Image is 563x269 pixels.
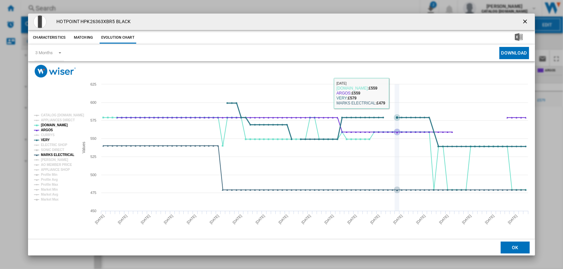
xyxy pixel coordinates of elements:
button: OK [501,242,530,253]
tspan: Values [82,142,86,153]
div: 3 Months [35,50,52,55]
tspan: 450 [90,209,96,213]
button: getI18NText('BUTTONS.CLOSE_DIALOG') [519,15,532,28]
img: d2647a9df794fc648cc05f5a0f87c98784512a32_9.jpg [33,15,47,28]
tspan: Market Avg [41,193,58,196]
tspan: APPLIANCES DIRECT [41,118,75,122]
img: excel-24x24.png [515,33,523,41]
tspan: [DATE] [163,214,174,225]
tspan: [DATE] [461,214,472,225]
tspan: APPLIANCE SHOP [41,168,70,172]
tspan: Market Max [41,198,59,201]
tspan: [DATE] [140,214,151,225]
tspan: [DATE] [324,214,334,225]
h4: HOTPOINT HPK26363XBR5 BLACK [53,19,131,25]
tspan: ELECTRIC SHOP [41,143,67,147]
tspan: CATALOG [DOMAIN_NAME] [41,113,84,117]
md-dialog: Product popup [28,14,535,256]
tspan: AO MEMBER PRICE [41,163,72,167]
tspan: [DATE] [94,214,105,225]
tspan: SONIC DIRECT [41,148,64,152]
tspan: 550 [90,136,96,140]
tspan: [DATE] [117,214,128,225]
tspan: [DATE] [507,214,518,225]
button: Characteristics [31,32,67,44]
tspan: [DATE] [392,214,403,225]
tspan: CURRYS [41,133,55,137]
tspan: 475 [90,191,96,195]
tspan: 500 [90,173,96,177]
tspan: [DATE] [278,214,289,225]
tspan: 600 [90,100,96,104]
tspan: Profile Avg [41,178,58,181]
tspan: MARKS ELECTRICAL [41,153,74,157]
tspan: [PERSON_NAME] [41,158,68,162]
tspan: [DATE] [232,214,243,225]
tspan: VERY [41,138,50,142]
tspan: [DOMAIN_NAME] [41,123,68,127]
img: logo_wiser_300x94.png [35,65,76,78]
tspan: Profile Max [41,183,58,186]
button: Download [499,47,529,59]
tspan: Market Min [41,188,58,191]
button: Matching [69,32,98,44]
tspan: 575 [90,118,96,122]
tspan: [DATE] [484,214,495,225]
tspan: ARGOS [41,128,53,132]
tspan: [DATE] [255,214,266,225]
tspan: [DATE] [370,214,381,225]
tspan: [DATE] [416,214,426,225]
tspan: [DATE] [209,214,220,225]
tspan: 625 [90,82,96,86]
tspan: [DATE] [438,214,449,225]
ng-md-icon: getI18NText('BUTTONS.CLOSE_DIALOG') [522,18,530,26]
tspan: [DATE] [347,214,358,225]
tspan: 525 [90,155,96,159]
tspan: [DATE] [186,214,197,225]
button: Evolution chart [100,32,136,44]
button: Download in Excel [504,32,533,44]
tspan: [DATE] [301,214,312,225]
tspan: Profile Min [41,173,57,176]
